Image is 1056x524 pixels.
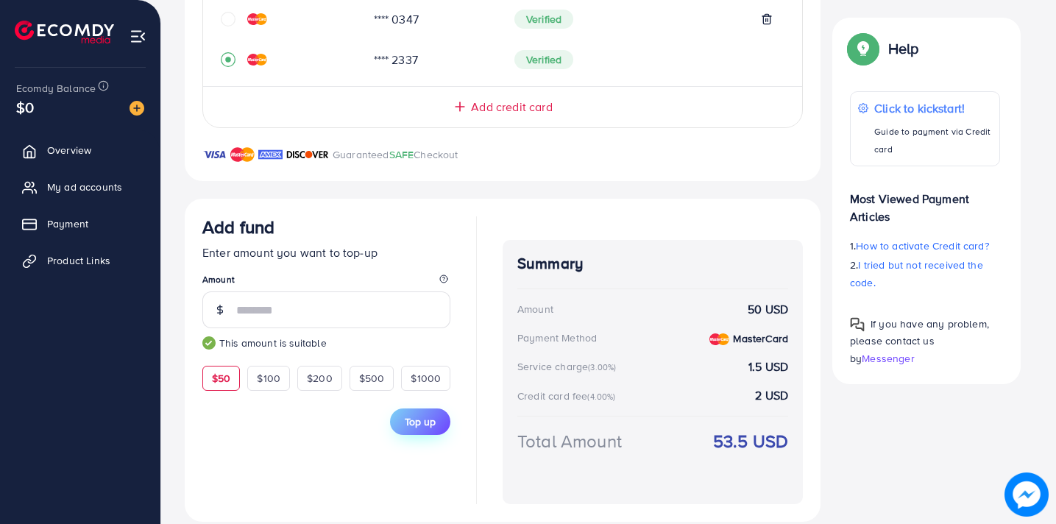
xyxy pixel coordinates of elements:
small: This amount is suitable [202,336,450,350]
div: Amount [517,302,553,316]
h4: Summary [517,255,788,273]
img: brand [286,146,329,163]
p: Guaranteed Checkout [333,146,458,163]
a: My ad accounts [11,172,149,202]
p: Enter amount you want to top-up [202,244,450,261]
img: credit [247,13,267,25]
img: credit [709,333,729,345]
span: SAFE [389,147,414,162]
span: Product Links [47,253,110,268]
p: Help [888,40,919,57]
p: Guide to payment via Credit card [874,123,992,158]
span: My ad accounts [47,180,122,194]
img: guide [202,336,216,350]
legend: Amount [202,273,450,291]
span: Verified [514,10,573,29]
svg: record circle [221,52,235,67]
div: Credit card fee [517,389,620,403]
img: logo [15,21,114,43]
span: Payment [47,216,88,231]
p: Click to kickstart! [874,99,992,117]
span: How to activate Credit card? [856,238,988,253]
strong: 2 USD [755,387,788,404]
span: If you have any problem, please contact us by [850,316,989,365]
button: Top up [390,408,450,435]
a: Overview [11,135,149,165]
img: credit [247,54,267,65]
strong: MasterCard [733,331,788,346]
img: Popup guide [850,35,876,62]
small: (4.00%) [587,391,615,403]
span: Ecomdy Balance [16,81,96,96]
div: Payment Method [517,330,597,345]
svg: circle [221,12,235,26]
span: Overview [47,143,91,157]
img: brand [230,146,255,163]
img: brand [258,146,283,163]
span: $500 [359,371,385,386]
div: Service charge [517,359,620,374]
small: (3.00%) [588,361,616,373]
img: menu [130,28,146,45]
span: $50 [212,371,230,386]
p: 1. [850,237,1000,255]
span: Verified [514,50,573,69]
img: Popup guide [850,317,865,332]
span: $0 [16,96,34,118]
img: image [1008,476,1045,513]
span: I tried but not received the code. [850,258,983,290]
span: $100 [257,371,280,386]
p: Most Viewed Payment Articles [850,178,1000,225]
p: 2. [850,256,1000,291]
a: Product Links [11,246,149,275]
strong: 53.5 USD [713,428,788,454]
span: $200 [307,371,333,386]
span: Messenger [862,350,914,365]
div: Total Amount [517,428,622,454]
span: Add credit card [471,99,552,116]
strong: 1.5 USD [748,358,788,375]
span: $1000 [411,371,441,386]
strong: 50 USD [748,301,788,318]
span: Top up [405,414,436,429]
img: image [130,101,144,116]
h3: Add fund [202,216,274,238]
a: Payment [11,209,149,238]
img: brand [202,146,227,163]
